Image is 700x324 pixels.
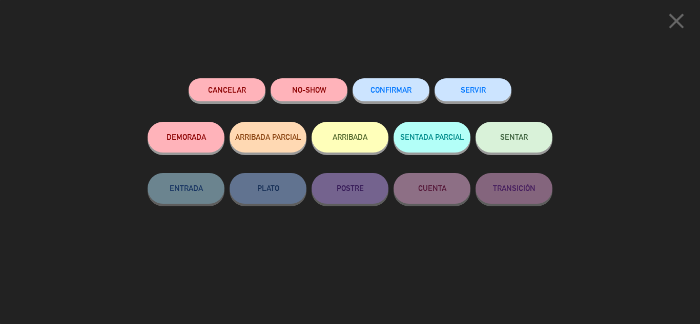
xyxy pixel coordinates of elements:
[148,173,224,204] button: ENTRADA
[664,8,689,34] i: close
[500,133,528,141] span: SENTAR
[312,173,388,204] button: POSTRE
[230,173,306,204] button: PLATO
[353,78,429,101] button: CONFIRMAR
[148,122,224,153] button: DEMORADA
[661,8,692,38] button: close
[312,122,388,153] button: ARRIBADA
[235,133,301,141] span: ARRIBADA PARCIAL
[394,173,470,204] button: CUENTA
[435,78,511,101] button: SERVIR
[476,122,552,153] button: SENTAR
[230,122,306,153] button: ARRIBADA PARCIAL
[394,122,470,153] button: SENTADA PARCIAL
[189,78,265,101] button: Cancelar
[271,78,347,101] button: NO-SHOW
[476,173,552,204] button: TRANSICIÓN
[370,85,411,94] span: CONFIRMAR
